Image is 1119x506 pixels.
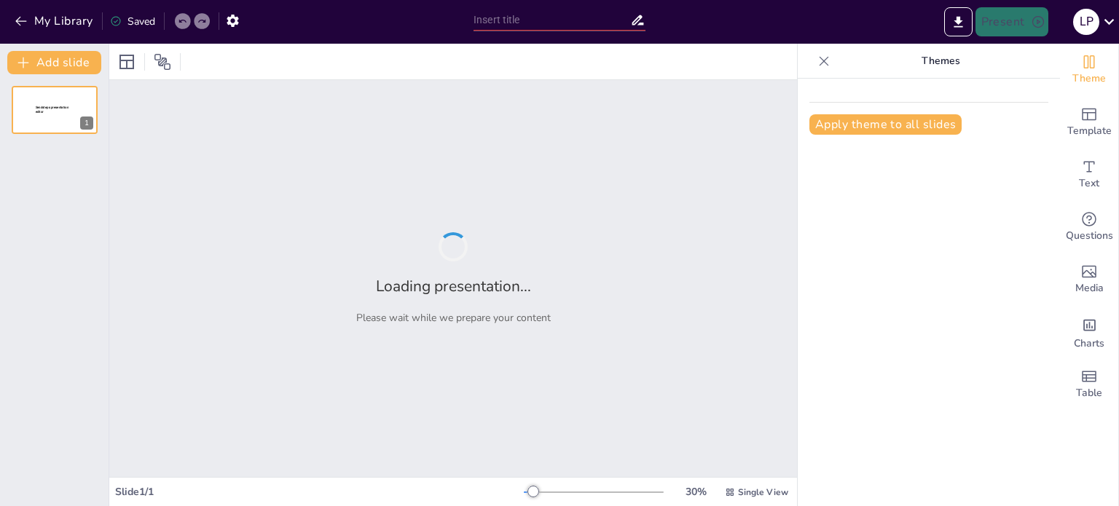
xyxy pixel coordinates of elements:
[975,7,1048,36] button: Present
[1060,306,1118,358] div: Add charts and graphs
[678,485,713,499] div: 30 %
[115,485,524,499] div: Slide 1 / 1
[474,9,630,31] input: Insert title
[1073,7,1099,36] button: L P
[110,15,155,28] div: Saved
[36,106,68,114] span: Sendsteps presentation editor
[376,276,531,296] h2: Loading presentation...
[7,51,101,74] button: Add slide
[1060,96,1118,149] div: Add ready made slides
[1072,71,1106,87] span: Theme
[738,486,788,498] span: Single View
[1075,280,1104,296] span: Media
[115,50,138,74] div: Layout
[356,311,551,325] p: Please wait while we prepare your content
[1079,175,1099,191] span: Text
[1066,228,1113,244] span: Questions
[1074,336,1104,352] span: Charts
[836,44,1045,79] p: Themes
[1073,9,1099,35] div: L P
[944,7,973,36] button: Export to PowerPoint
[1060,253,1118,306] div: Add images, graphics, shapes or video
[1060,201,1118,253] div: Get real-time input from your audience
[11,9,99,33] button: My Library
[154,53,171,71] span: Position
[12,86,98,134] div: 1
[1076,385,1102,401] span: Table
[1060,149,1118,201] div: Add text boxes
[80,116,93,130] div: 1
[1060,44,1118,96] div: Change the overall theme
[1060,358,1118,411] div: Add a table
[1067,123,1112,139] span: Template
[809,114,962,135] button: Apply theme to all slides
